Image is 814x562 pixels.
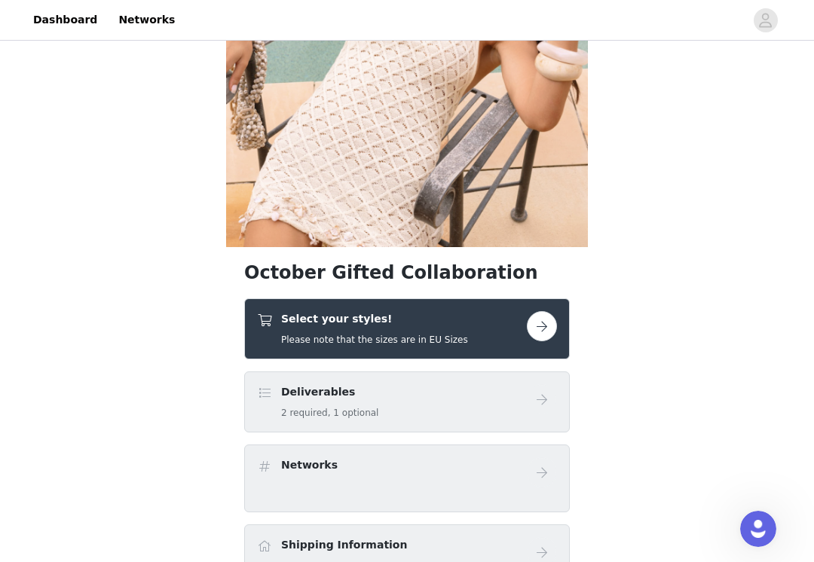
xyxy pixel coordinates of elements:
div: Networks [244,444,570,512]
div: Deliverables [244,371,570,432]
div: Select your styles! [244,298,570,359]
a: Dashboard [24,3,106,37]
h4: Shipping Information [281,537,407,553]
h5: Please note that the sizes are in EU Sizes [281,333,468,347]
a: Networks [109,3,184,37]
div: avatar [758,8,773,32]
h4: Select your styles! [281,311,468,327]
h4: Networks [281,457,338,473]
iframe: Intercom live chat [740,511,776,547]
h1: October Gifted Collaboration [244,259,570,286]
h5: 2 required, 1 optional [281,406,378,420]
h4: Deliverables [281,384,378,400]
